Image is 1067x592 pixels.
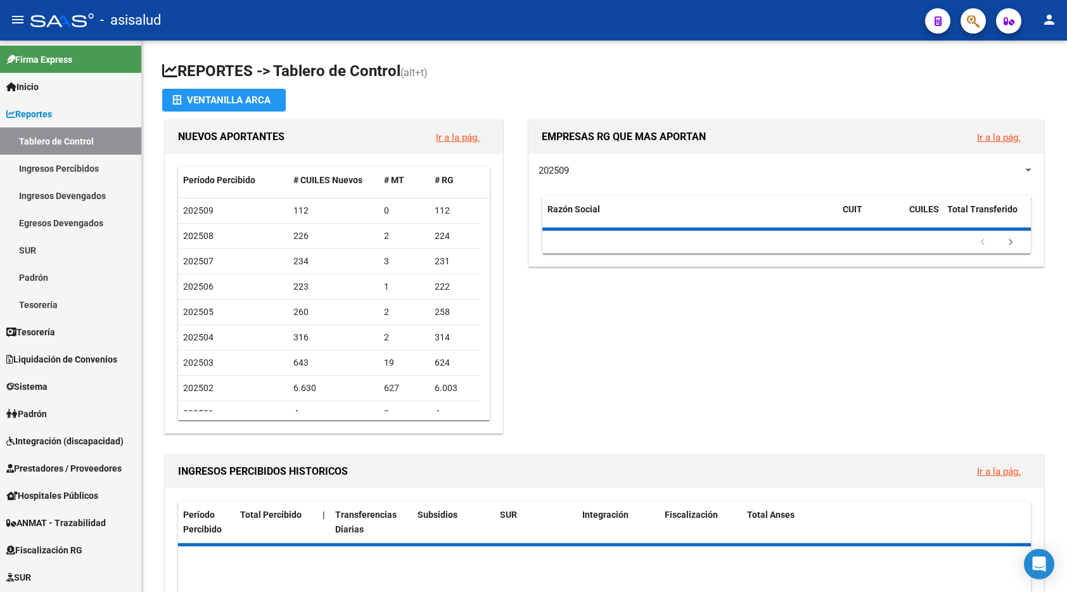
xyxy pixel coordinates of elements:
[293,381,374,396] div: 6.630
[436,132,480,143] a: Ir a la pág.
[435,229,475,243] div: 224
[435,356,475,370] div: 624
[971,236,995,250] a: go to previous page
[178,501,235,543] datatable-header-cell: Período Percibido
[384,175,404,185] span: # MT
[6,543,82,557] span: Fiscalización RG
[183,205,214,216] span: 202509
[909,204,939,214] span: CUILES
[6,407,47,421] span: Padrón
[317,501,330,543] datatable-header-cell: |
[6,489,98,503] span: Hospitales Públicos
[183,510,222,534] span: Período Percibido
[435,254,475,269] div: 231
[660,501,742,543] datatable-header-cell: Fiscalización
[293,203,374,218] div: 112
[178,131,284,143] span: NUEVOS APORTANTES
[384,229,425,243] div: 2
[838,196,904,238] datatable-header-cell: CUIT
[1042,12,1057,27] mat-icon: person
[384,406,425,421] div: 0
[500,510,517,520] span: SUR
[323,510,325,520] span: |
[435,175,454,185] span: # RG
[178,465,348,477] span: INGRESOS PERCIBIDOS HISTORICOS
[162,61,1047,83] h1: REPORTES -> Tablero de Control
[293,280,374,294] div: 223
[582,510,629,520] span: Integración
[293,254,374,269] div: 234
[999,236,1023,250] a: go to next page
[235,501,317,543] datatable-header-cell: Total Percibido
[539,165,569,176] span: 202509
[435,305,475,319] div: 258
[947,204,1018,214] span: Total Transferido
[293,406,374,421] div: 4
[384,280,425,294] div: 1
[747,510,795,520] span: Total Anses
[183,408,214,418] span: 202501
[665,510,718,520] span: Fiscalización
[183,231,214,241] span: 202508
[400,67,428,79] span: (alt+t)
[293,305,374,319] div: 260
[6,434,124,448] span: Integración (discapacidad)
[542,196,838,238] datatable-header-cell: Razón Social
[426,125,490,149] button: Ir a la pág.
[6,80,39,94] span: Inicio
[6,461,122,475] span: Prestadores / Proveedores
[183,175,255,185] span: Período Percibido
[178,167,288,194] datatable-header-cell: Período Percibido
[435,381,475,396] div: 6.003
[172,89,276,112] div: Ventanilla ARCA
[435,203,475,218] div: 112
[162,89,286,112] button: Ventanilla ARCA
[384,305,425,319] div: 2
[384,356,425,370] div: 19
[942,196,1031,238] datatable-header-cell: Total Transferido
[384,381,425,396] div: 627
[384,203,425,218] div: 0
[183,332,214,342] span: 202504
[495,501,577,543] datatable-header-cell: SUR
[335,510,397,534] span: Transferencias Diarias
[183,357,214,368] span: 202503
[100,6,161,34] span: - asisalud
[742,501,1021,543] datatable-header-cell: Total Anses
[6,380,48,394] span: Sistema
[183,383,214,393] span: 202502
[577,501,660,543] datatable-header-cell: Integración
[418,510,457,520] span: Subsidios
[288,167,380,194] datatable-header-cell: # CUILES Nuevos
[330,501,412,543] datatable-header-cell: Transferencias Diarias
[183,256,214,266] span: 202507
[293,356,374,370] div: 643
[6,516,106,530] span: ANMAT - Trazabilidad
[435,406,475,421] div: 4
[412,501,495,543] datatable-header-cell: Subsidios
[6,570,31,584] span: SUR
[10,12,25,27] mat-icon: menu
[542,131,706,143] span: EMPRESAS RG QUE MAS APORTAN
[904,196,942,238] datatable-header-cell: CUILES
[240,510,302,520] span: Total Percibido
[384,330,425,345] div: 2
[435,280,475,294] div: 222
[6,53,72,67] span: Firma Express
[183,281,214,292] span: 202506
[547,204,600,214] span: Razón Social
[293,229,374,243] div: 226
[293,175,362,185] span: # CUILES Nuevos
[967,125,1031,149] button: Ir a la pág.
[183,307,214,317] span: 202505
[6,107,52,121] span: Reportes
[384,254,425,269] div: 3
[6,352,117,366] span: Liquidación de Convenios
[379,167,430,194] datatable-header-cell: # MT
[1024,549,1054,579] div: Open Intercom Messenger
[430,167,480,194] datatable-header-cell: # RG
[6,325,55,339] span: Tesorería
[977,132,1021,143] a: Ir a la pág.
[967,460,1031,483] button: Ir a la pág.
[435,330,475,345] div: 314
